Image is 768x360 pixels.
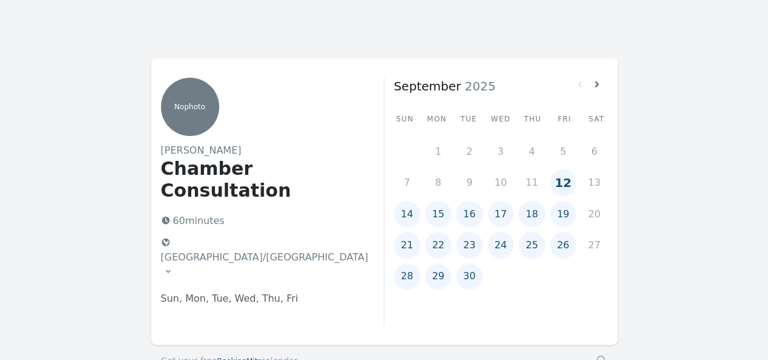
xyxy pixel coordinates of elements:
button: 3 [488,138,514,165]
button: 14 [394,201,420,227]
button: 6 [581,138,607,165]
button: [GEOGRAPHIC_DATA]/[GEOGRAPHIC_DATA] [156,233,373,282]
div: Sat [585,114,608,124]
button: 19 [550,201,576,227]
button: 11 [518,169,545,195]
div: Tue [458,114,480,124]
div: Sun [394,114,416,124]
button: 23 [456,232,482,258]
div: Wed [489,114,512,124]
button: 16 [456,201,482,227]
button: 7 [394,169,420,195]
p: 60 minutes [156,211,364,231]
button: 4 [518,138,545,165]
p: Sun, Mon, Tue, Wed, Thu, Fri [161,291,364,306]
button: 25 [518,232,545,258]
button: 8 [425,169,451,195]
p: No photo [161,102,219,112]
button: 9 [456,169,482,195]
button: 21 [394,232,420,258]
button: 27 [581,232,607,258]
button: 13 [581,169,607,195]
button: 18 [518,201,545,227]
h2: [PERSON_NAME] [161,143,364,158]
button: 1 [425,138,451,165]
button: 30 [456,263,482,290]
div: Fri [553,114,576,124]
button: 15 [425,201,451,227]
strong: September [394,79,461,93]
button: 10 [488,169,514,195]
button: 12 [550,169,576,195]
button: 29 [425,263,451,290]
button: 26 [550,232,576,258]
button: 2 [456,138,482,165]
div: Mon [426,114,448,124]
button: 28 [394,263,420,290]
button: 20 [581,201,607,227]
div: Thu [522,114,544,124]
h1: Chamber Consultation [161,158,364,202]
button: 22 [425,232,451,258]
button: 17 [488,201,514,227]
span: 2025 [461,79,495,93]
button: 24 [488,232,514,258]
button: 5 [550,138,576,165]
